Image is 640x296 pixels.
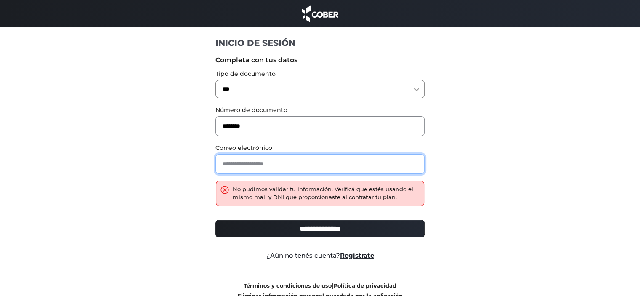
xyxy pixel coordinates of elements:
label: Correo electrónico [215,144,425,152]
label: Tipo de documento [215,69,425,78]
img: cober_marca.png [300,4,341,23]
div: No pudimos validar tu información. Verificá que estés usando el mismo mail y DNI que proporcionas... [233,185,420,202]
a: Términos y condiciones de uso [244,283,332,289]
a: Registrate [340,251,374,259]
div: ¿Aún no tenés cuenta? [209,251,431,261]
label: Completa con tus datos [215,55,425,65]
a: Política de privacidad [334,283,396,289]
h1: INICIO DE SESIÓN [215,37,425,48]
label: Número de documento [215,106,425,115]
